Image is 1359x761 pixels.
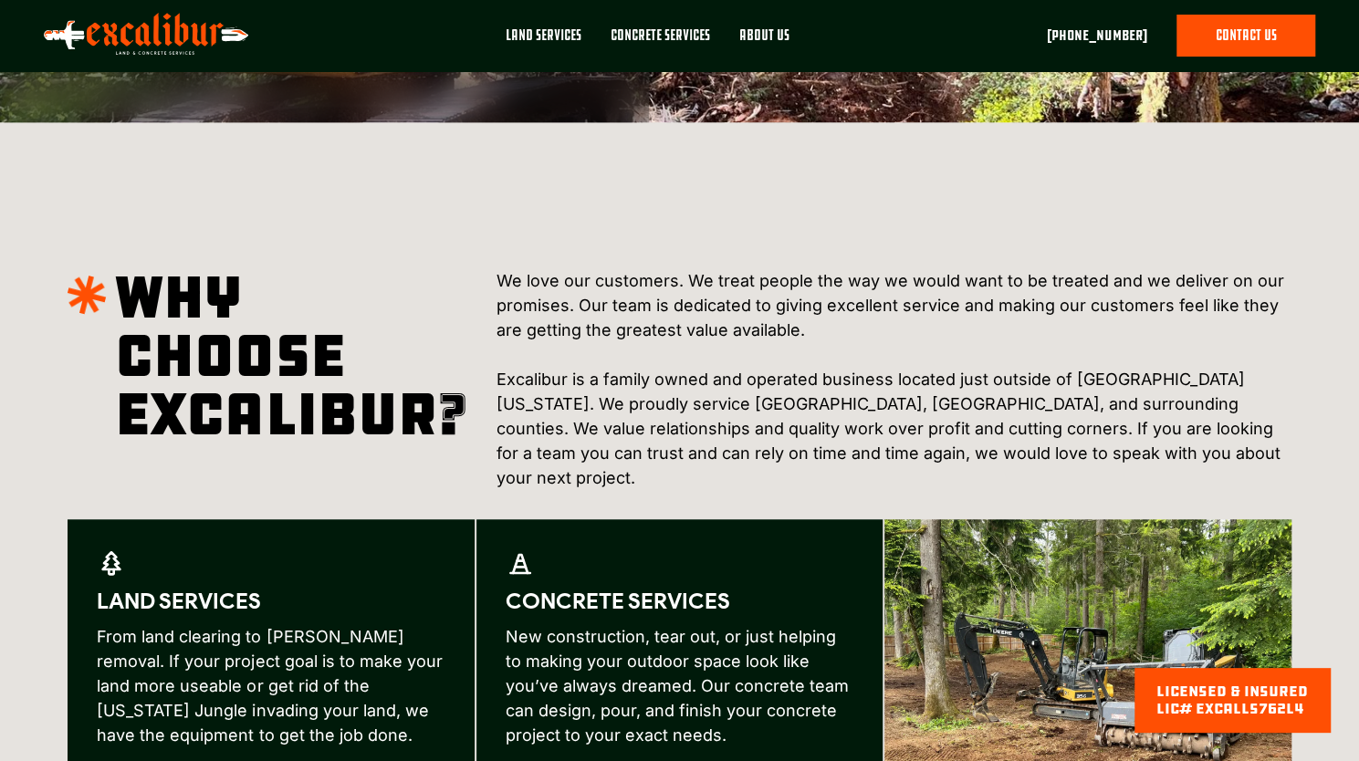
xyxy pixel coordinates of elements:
[506,624,853,747] p: New construction, tear out, or just helping to making your outdoor space look like you’ve always ...
[496,268,1291,490] p: We love our customers. We treat people the way we would want to be treated and we deliver on our ...
[725,15,804,71] a: About Us
[1176,15,1315,57] a: contact us
[97,587,261,615] h3: Land services
[115,268,466,490] h2: Why Choose Excalibur?
[1156,683,1308,717] div: licensed & Insured lic# EXCALLS762L4
[739,26,789,46] div: About Us
[1047,25,1147,47] a: [PHONE_NUMBER]
[506,587,730,615] h3: concrete services
[97,624,444,747] p: From land clearing to [PERSON_NAME] removal. If your project goal is to make your land more useab...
